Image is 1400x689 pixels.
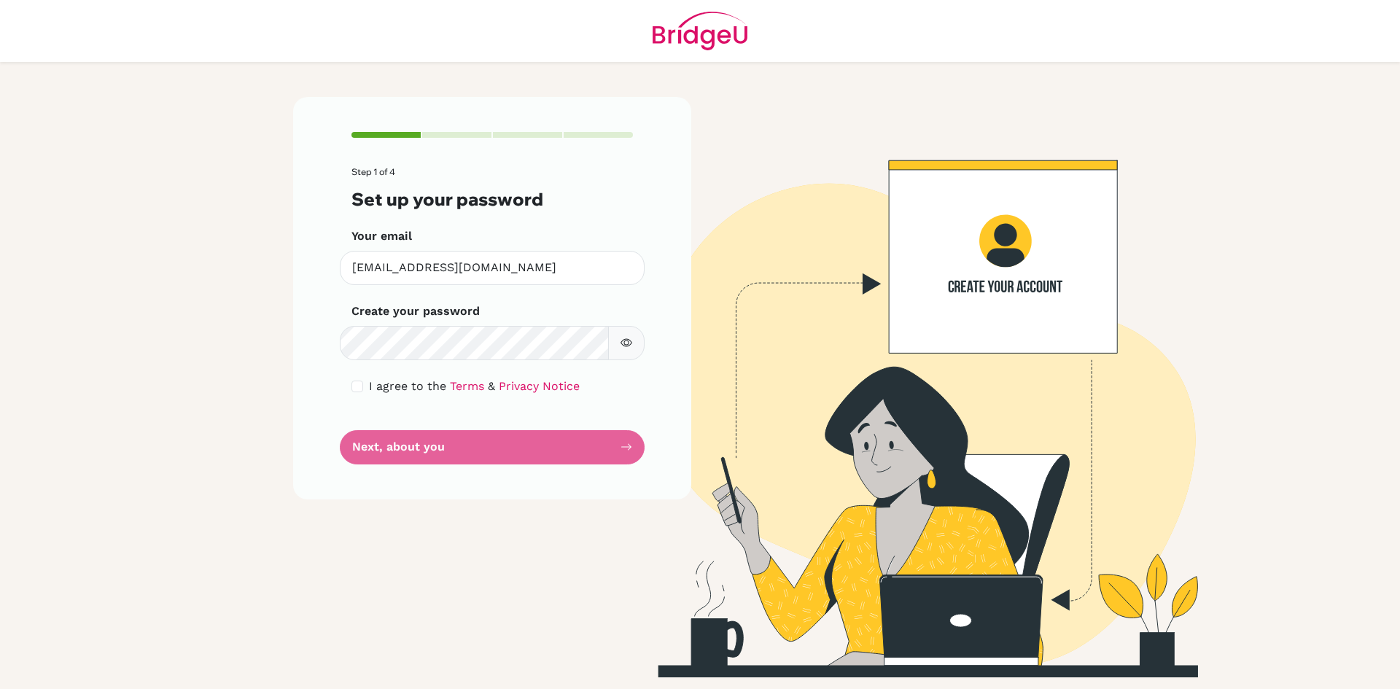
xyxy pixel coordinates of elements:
a: Terms [450,379,484,393]
label: Your email [351,227,412,245]
span: I agree to the [369,379,446,393]
input: Insert your email* [340,251,645,285]
a: Privacy Notice [499,379,580,393]
label: Create your password [351,303,480,320]
span: & [488,379,495,393]
img: Create your account [492,97,1323,677]
h3: Set up your password [351,189,633,210]
span: Step 1 of 4 [351,166,395,177]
